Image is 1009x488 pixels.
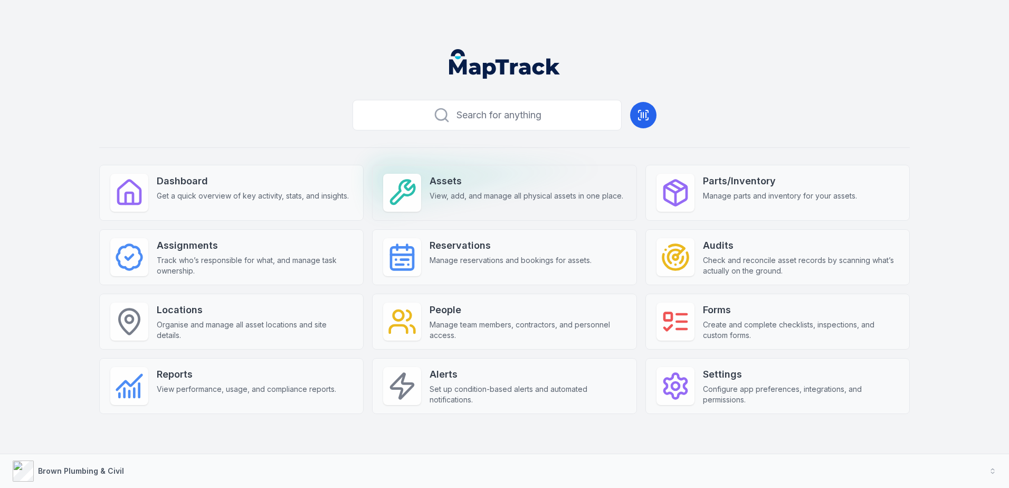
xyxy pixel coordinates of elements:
span: View performance, usage, and compliance reports. [157,384,336,395]
a: ReservationsManage reservations and bookings for assets. [372,229,636,285]
strong: People [430,303,625,317]
span: Create and complete checklists, inspections, and custom forms. [703,320,899,341]
strong: Settings [703,367,899,382]
strong: Brown Plumbing & Civil [38,466,124,475]
strong: Locations [157,303,353,317]
strong: Assignments [157,238,353,253]
span: Configure app preferences, integrations, and permissions. [703,384,899,405]
strong: Forms [703,303,899,317]
strong: Audits [703,238,899,253]
span: Get a quick overview of key activity, stats, and insights. [157,191,349,201]
strong: Alerts [430,367,625,382]
span: Manage reservations and bookings for assets. [430,255,592,266]
a: AuditsCheck and reconcile asset records by scanning what’s actually on the ground. [645,229,910,285]
button: Search for anything [353,100,622,130]
strong: Reports [157,367,336,382]
span: Set up condition-based alerts and automated notifications. [430,384,625,405]
a: AssetsView, add, and manage all physical assets in one place. [372,165,636,221]
a: PeopleManage team members, contractors, and personnel access. [372,294,636,350]
span: Manage parts and inventory for your assets. [703,191,857,201]
span: Search for anything [456,108,541,123]
a: AlertsSet up condition-based alerts and automated notifications. [372,358,636,414]
strong: Reservations [430,238,592,253]
span: View, add, and manage all physical assets in one place. [430,191,623,201]
span: Track who’s responsible for what, and manage task ownership. [157,255,353,276]
a: AssignmentsTrack who’s responsible for what, and manage task ownership. [99,229,364,285]
span: Organise and manage all asset locations and site details. [157,320,353,341]
a: FormsCreate and complete checklists, inspections, and custom forms. [645,294,910,350]
span: Check and reconcile asset records by scanning what’s actually on the ground. [703,255,899,276]
a: LocationsOrganise and manage all asset locations and site details. [99,294,364,350]
a: ReportsView performance, usage, and compliance reports. [99,358,364,414]
a: DashboardGet a quick overview of key activity, stats, and insights. [99,165,364,221]
strong: Assets [430,174,623,189]
span: Manage team members, contractors, and personnel access. [430,320,625,341]
a: SettingsConfigure app preferences, integrations, and permissions. [645,358,910,414]
strong: Parts/Inventory [703,174,857,189]
strong: Dashboard [157,174,349,189]
nav: Global [432,49,577,79]
a: Parts/InventoryManage parts and inventory for your assets. [645,165,910,221]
